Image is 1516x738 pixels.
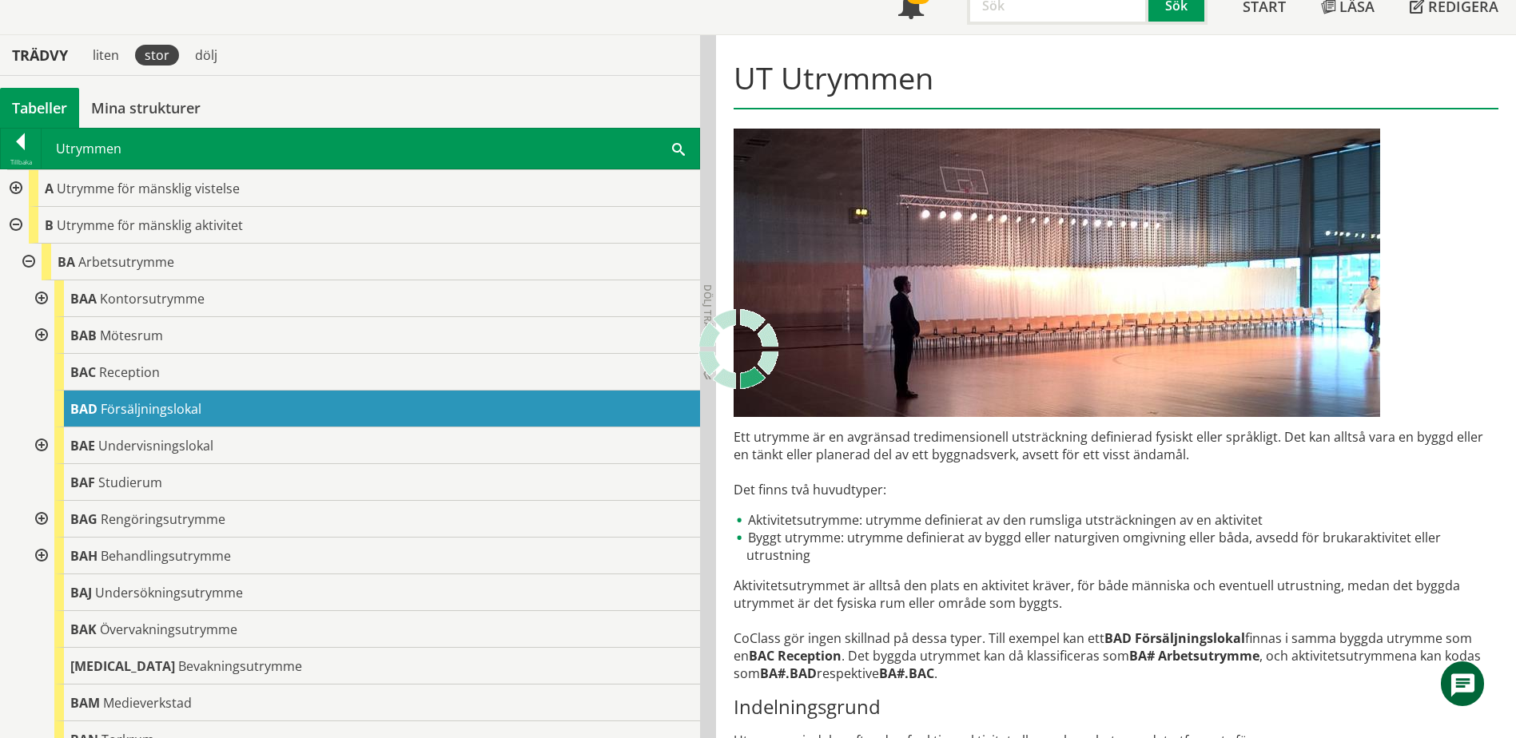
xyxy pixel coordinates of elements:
[98,437,213,454] span: Undervisningslokal
[185,45,227,65] div: dölj
[70,510,97,528] span: BAG
[100,621,237,638] span: Övervakningsutrymme
[78,253,174,271] span: Arbetsutrymme
[58,253,75,271] span: BA
[734,129,1380,417] img: utrymme.jpg
[70,400,97,418] span: BAD
[698,309,778,389] img: Laddar
[70,657,175,675] span: [MEDICAL_DATA]
[3,46,77,64] div: Trädvy
[70,363,96,381] span: BAC
[734,695,1498,719] h3: Indelningsgrund
[1104,629,1245,647] strong: BAD Försäljningslokal
[42,129,699,169] div: Utrymmen
[101,510,225,528] span: Rengöringsutrymme
[99,363,160,381] span: Reception
[101,547,231,565] span: Behandlingsutrymme
[70,327,97,344] span: BAB
[879,665,934,682] strong: BA#.BAC
[98,474,162,491] span: Studierum
[101,400,201,418] span: Försäljningslokal
[45,216,54,234] span: B
[100,290,205,307] span: Kontorsutrymme
[749,647,842,665] strong: BAC Reception
[70,437,95,454] span: BAE
[1,156,41,169] div: Tillbaka
[70,694,100,712] span: BAM
[100,327,163,344] span: Mötesrum
[79,88,213,128] a: Mina strukturer
[70,621,97,638] span: BAK
[70,474,95,491] span: BAF
[672,140,685,157] span: Sök i tabellen
[57,216,243,234] span: Utrymme för mänsklig aktivitet
[70,584,92,601] span: BAJ
[83,45,129,65] div: liten
[734,60,1498,109] h1: UT Utrymmen
[103,694,192,712] span: Medieverkstad
[1129,647,1259,665] strong: BA# Arbetsutrymme
[57,180,240,197] span: Utrymme för mänsklig vistelse
[178,657,302,675] span: Bevakningsutrymme
[135,45,179,65] div: stor
[734,529,1498,564] li: Byggt utrymme: utrymme definierat av byggd eller naturgiven omgivning eller båda, avsedd för bruk...
[95,584,243,601] span: Undersökningsutrymme
[701,284,714,347] span: Dölj trädvy
[70,290,97,307] span: BAA
[734,511,1498,529] li: Aktivitetsutrymme: utrymme definierat av den rumsliga utsträckningen av en aktivitet
[70,547,97,565] span: BAH
[760,665,817,682] strong: BA#.BAD
[45,180,54,197] span: A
